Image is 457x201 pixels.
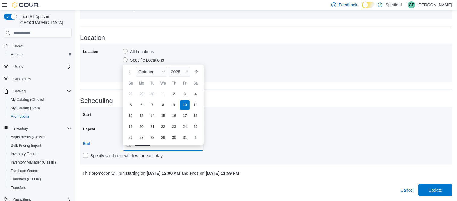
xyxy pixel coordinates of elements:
[158,89,168,99] div: day-1
[191,111,201,121] div: day-18
[11,75,72,83] span: Customers
[169,67,190,77] div: Button. Open the year selector. 2025 is currently selected.
[123,48,154,55] label: All Locations
[8,113,72,120] span: Promotions
[148,89,157,99] div: day-30
[8,150,39,158] a: Inventory Count
[148,122,157,132] div: day-21
[83,49,98,54] label: Location
[169,78,179,88] div: Th
[8,184,28,191] a: Transfers
[80,97,452,104] h3: Scheduling
[8,113,32,120] a: Promotions
[11,52,23,57] span: Reports
[11,125,72,132] span: Inventory
[191,100,201,110] div: day-11
[8,159,58,166] a: Inventory Manager (Classic)
[180,133,190,142] div: day-31
[206,171,239,176] b: [DATE] 11:59 PM
[180,78,190,88] div: Fr
[8,96,72,103] span: My Catalog (Classic)
[137,133,146,142] div: day-27
[400,187,414,193] span: Cancel
[11,185,26,190] span: Transfers
[11,106,40,110] span: My Catalog (Beta)
[6,175,74,183] button: Transfers (Classic)
[8,133,72,141] span: Adjustments (Classic)
[138,69,154,74] span: October
[11,168,38,173] span: Purchase Orders
[13,89,26,94] span: Catalog
[17,14,72,26] span: Load All Apps in [GEOGRAPHIC_DATA]
[82,170,358,177] p: This promotion will run starting on and ends on
[339,2,357,8] span: Feedback
[11,143,41,148] span: Bulk Pricing Import
[8,150,72,158] span: Inventory Count
[6,50,74,59] button: Reports
[191,78,201,88] div: Sa
[6,133,74,141] button: Adjustments (Classic)
[386,1,402,8] p: Spiritleaf
[191,133,201,142] div: day-1
[169,89,179,99] div: day-2
[8,159,72,166] span: Inventory Manager (Classic)
[398,184,416,196] button: Cancel
[8,184,72,191] span: Transfers
[80,34,452,41] h3: Location
[8,104,42,112] a: My Catalog (Beta)
[137,122,146,132] div: day-20
[408,1,415,8] div: Clifford T
[11,160,56,165] span: Inventory Manager (Classic)
[6,150,74,158] button: Inventory Count
[11,177,41,182] span: Transfers (Classic)
[1,87,74,95] button: Catalog
[8,142,72,149] span: Bulk Pricing Import
[148,133,157,142] div: day-28
[137,78,146,88] div: Mo
[11,125,30,132] button: Inventory
[83,152,163,159] label: Specify valid time window for each day
[137,111,146,121] div: day-13
[13,44,23,49] span: Home
[13,126,28,131] span: Inventory
[169,111,179,121] div: day-16
[418,184,452,196] button: Update
[6,158,74,167] button: Inventory Manager (Classic)
[158,100,168,110] div: day-8
[1,62,74,71] button: Users
[409,1,414,8] span: CT
[83,127,95,132] label: Repeat
[126,78,135,88] div: Su
[11,75,33,83] a: Customers
[137,100,146,110] div: day-6
[136,67,167,77] div: Button. Open the month selector. October is currently selected.
[11,63,72,70] span: Users
[8,167,41,174] a: Purchase Orders
[8,96,47,103] a: My Catalog (Classic)
[180,122,190,132] div: day-24
[191,89,201,99] div: day-4
[11,88,72,95] span: Catalog
[191,122,201,132] div: day-25
[125,89,201,143] div: October, 2025
[8,51,26,58] a: Reports
[169,133,179,142] div: day-30
[418,1,452,8] p: [PERSON_NAME]
[6,95,74,104] button: My Catalog (Classic)
[148,100,157,110] div: day-7
[125,67,135,77] button: Previous Month
[126,89,135,99] div: day-28
[6,104,74,112] button: My Catalog (Beta)
[6,141,74,150] button: Bulk Pricing Import
[8,133,48,141] a: Adjustments (Classic)
[169,122,179,132] div: day-23
[11,42,72,49] span: Home
[1,41,74,50] button: Home
[11,135,46,139] span: Adjustments (Classic)
[11,114,29,119] span: Promotions
[11,63,25,70] button: Users
[8,167,72,174] span: Purchase Orders
[137,89,146,99] div: day-29
[123,56,164,64] label: Specific Locations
